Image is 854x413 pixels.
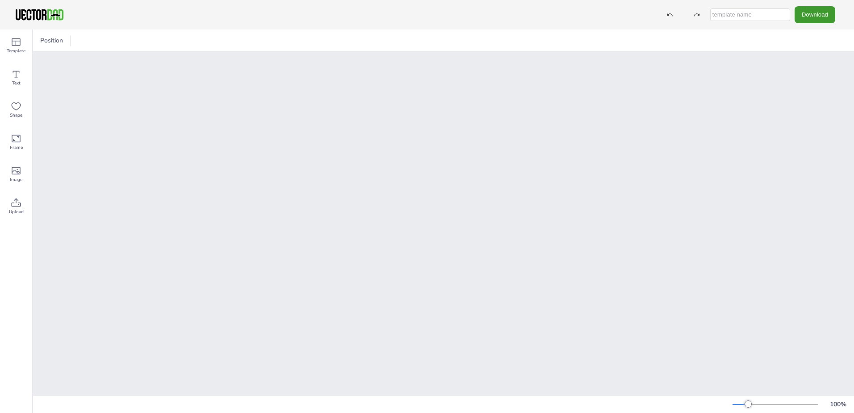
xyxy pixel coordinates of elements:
span: Frame [10,144,23,151]
input: template name [710,8,790,21]
button: Download [795,6,835,23]
span: Image [10,176,22,183]
span: Shape [10,112,22,119]
span: Upload [9,208,24,215]
img: VectorDad-1.png [14,8,65,21]
span: Template [7,47,25,55]
div: 100 % [827,400,849,409]
span: Position [38,36,65,45]
span: Text [12,80,21,87]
